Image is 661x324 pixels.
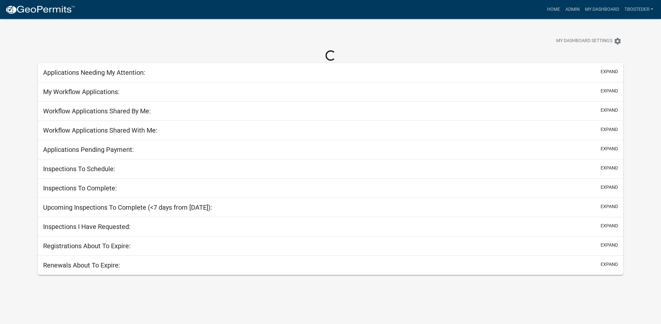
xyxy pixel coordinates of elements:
[601,261,618,268] button: expand
[601,203,618,210] button: expand
[43,69,145,76] h5: Applications Needing My Attention:
[43,126,157,134] h5: Workflow Applications Shared With Me:
[601,145,618,152] button: expand
[43,88,119,96] h5: My Workflow Applications:
[544,3,562,16] a: Home
[601,107,618,114] button: expand
[551,35,627,47] button: My Dashboard Settingssettings
[622,3,656,16] a: tbosteder
[43,223,131,231] h5: Inspections I Have Requested:
[562,3,582,16] a: Admin
[582,3,622,16] a: My Dashboard
[601,222,618,229] button: expand
[556,37,612,45] span: My Dashboard Settings
[614,37,622,45] i: settings
[601,242,618,249] button: expand
[43,184,117,192] h5: Inspections To Complete:
[43,146,134,154] h5: Applications Pending Payment:
[601,88,618,94] button: expand
[601,126,618,133] button: expand
[601,165,618,171] button: expand
[43,242,131,250] h5: Registrations About To Expire:
[43,203,212,211] h5: Upcoming Inspections To Complete (<7 days from [DATE]):
[601,68,618,75] button: expand
[43,165,115,173] h5: Inspections To Schedule:
[43,261,120,269] h5: Renewals About To Expire:
[43,107,151,115] h5: Workflow Applications Shared By Me:
[601,184,618,191] button: expand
